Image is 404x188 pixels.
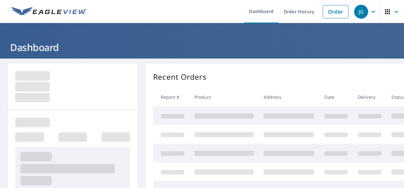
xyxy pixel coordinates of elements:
[353,88,387,106] th: Delivery
[189,88,259,106] th: Product
[354,5,368,19] div: JG
[323,5,348,18] a: Order
[259,88,319,106] th: Address
[11,7,86,16] img: EV Logo
[153,88,189,106] th: Report #
[319,88,353,106] th: Date
[153,71,206,83] p: Recent Orders
[8,41,396,54] h1: Dashboard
